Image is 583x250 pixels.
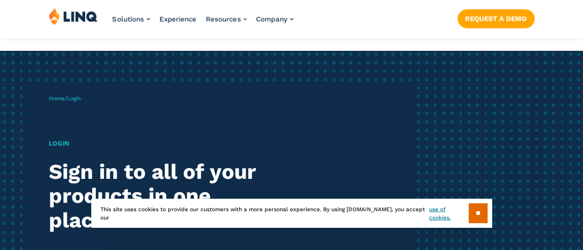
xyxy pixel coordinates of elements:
span: Login [67,95,81,102]
a: use of cookies. [429,205,468,222]
a: Company [256,15,294,23]
h2: Sign in to all of your products in one place. [49,160,273,233]
span: Company [256,15,288,23]
a: Experience [159,15,197,23]
nav: Primary Navigation [112,7,294,38]
span: Resources [206,15,241,23]
span: Solutions [112,15,144,23]
a: Solutions [112,15,150,23]
a: Request a Demo [458,9,535,28]
a: Home [49,95,65,102]
span: / [49,95,81,102]
div: This site uses cookies to provide our customers with a more personal experience. By using [DOMAIN... [91,199,492,228]
nav: Button Navigation [458,7,535,28]
h1: Login [49,139,273,148]
a: Resources [206,15,247,23]
img: LINQ | K‑12 Software [49,7,98,25]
